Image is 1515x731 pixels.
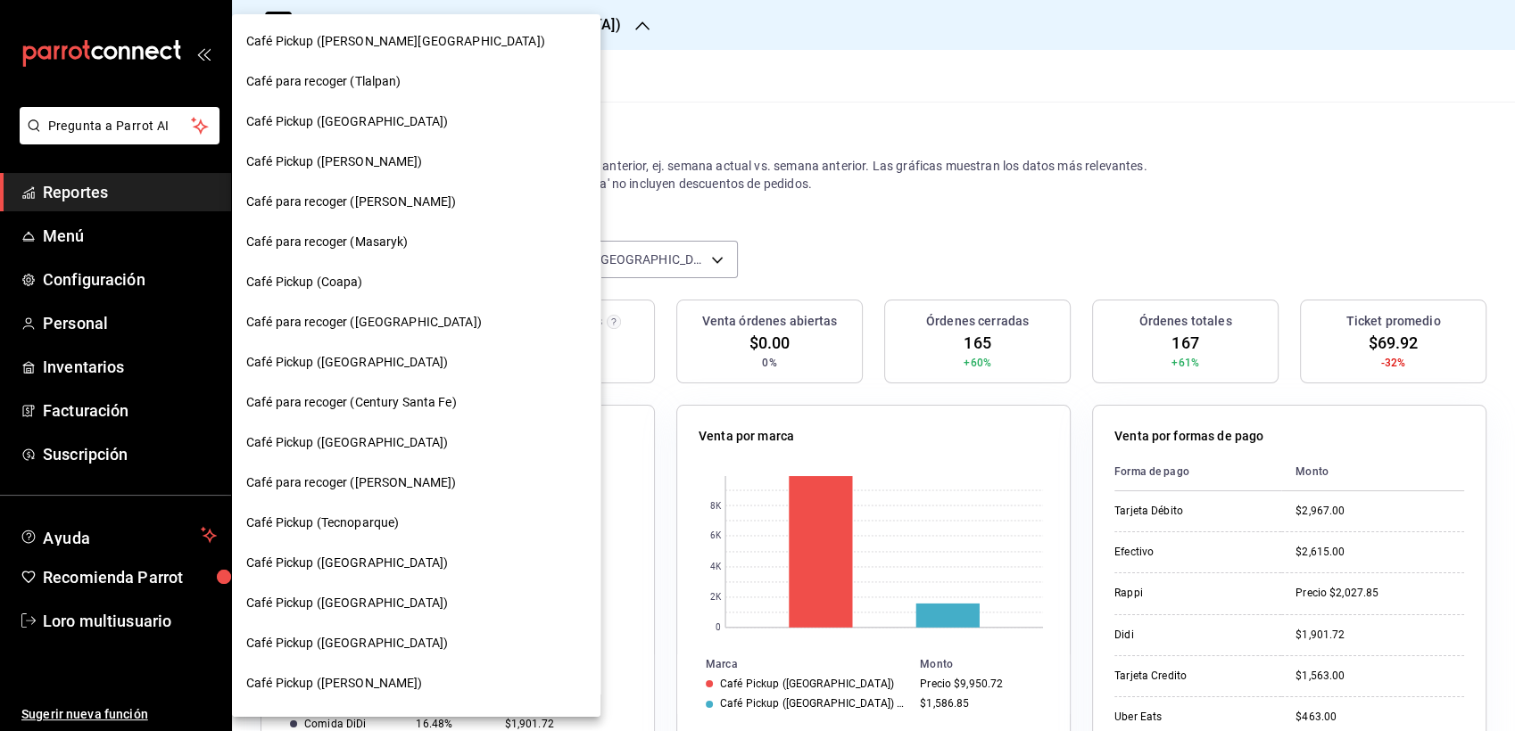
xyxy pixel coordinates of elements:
span: Café Pickup ([GEOGRAPHIC_DATA]) [246,554,448,572]
span: Café Pickup ([GEOGRAPHIC_DATA]) [246,112,448,131]
div: Café Pickup ([GEOGRAPHIC_DATA]) [232,583,600,623]
div: Café Pickup ([PERSON_NAME][GEOGRAPHIC_DATA]) [232,21,600,62]
span: Café para recoger ([PERSON_NAME]) [246,193,456,211]
div: Café Pickup ([GEOGRAPHIC_DATA]) [232,543,600,583]
div: Café Pickup ([GEOGRAPHIC_DATA]) [232,623,600,663]
span: Café Pickup ([GEOGRAPHIC_DATA]) [246,594,448,612]
span: Café Pickup ([PERSON_NAME]) [246,674,423,693]
span: Café Pickup (Coapa) [246,273,363,292]
div: Café Pickup (Tecnoparque) [232,503,600,543]
span: Café Pickup ([GEOGRAPHIC_DATA]) [246,353,448,372]
span: Café para recoger (Century Santa Fe) [246,393,457,412]
span: Café Pickup (Tecnoparque) [246,513,399,532]
div: Café para recoger ([PERSON_NAME]) [232,182,600,222]
div: Café para recoger ([PERSON_NAME]) [232,463,600,503]
span: Café para recoger (Masaryk) [246,233,409,251]
div: Café para recoger (Tlalpan) [232,62,600,102]
div: Café Pickup ([PERSON_NAME]) [232,142,600,182]
span: Café para recoger ([PERSON_NAME]) [246,473,456,492]
span: Café Pickup ([PERSON_NAME][GEOGRAPHIC_DATA]) [246,32,545,51]
div: Café para recoger (Century Santa Fe) [232,382,600,423]
div: Café para recoger (Masaryk) [232,222,600,262]
span: Café para recoger (Tlalpan) [246,72,402,91]
div: Café Pickup (Coapa) [232,262,600,302]
span: Café para recoger ([GEOGRAPHIC_DATA]) [246,313,482,332]
span: Café Pickup ([GEOGRAPHIC_DATA]) [246,433,448,452]
div: Café Pickup ([GEOGRAPHIC_DATA]) [232,423,600,463]
div: Café para recoger ([GEOGRAPHIC_DATA]) [232,302,600,342]
div: Café Pickup ([PERSON_NAME]) [232,663,600,703]
div: Café Pickup ([GEOGRAPHIC_DATA]) [232,102,600,142]
div: Café Pickup ([GEOGRAPHIC_DATA]) [232,342,600,382]
span: Café Pickup ([GEOGRAPHIC_DATA]) [246,634,448,653]
span: Café Pickup ([PERSON_NAME]) [246,152,423,171]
